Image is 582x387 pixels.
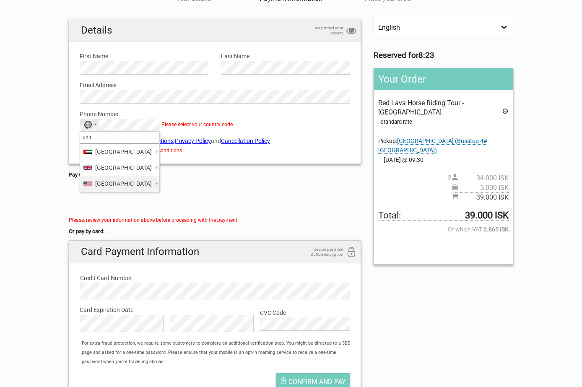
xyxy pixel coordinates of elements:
[175,138,211,144] a: Privacy Policy
[78,339,361,367] div: For extra fraud protection, we require some customers to complete an additional verification step...
[260,308,350,317] label: CVC Code
[458,193,509,202] span: 39.000 ISK
[69,216,361,225] div: Please, review your information above before proceeding with the payment.
[80,119,101,130] button: Selected country
[458,183,509,192] span: 5.000 ISK
[374,51,513,60] h3: Reserved for
[80,146,350,155] div: You need to accept terms and conditions.
[96,13,107,23] button: Open LiveChat chat widget
[378,99,464,116] span: Red Lava Horse Riding Tour - [GEOGRAPHIC_DATA]
[458,174,509,183] span: 34.000 ISK
[221,138,270,144] a: Cancellation Policy
[155,147,169,156] span: +971
[80,305,350,314] label: Card Expiration Date
[378,225,509,234] span: Of which VAT:
[95,147,152,156] span: [GEOGRAPHIC_DATA]
[80,109,350,119] label: Phone Number
[80,144,159,192] ul: List of countries
[452,192,509,202] span: Subtotal
[95,163,152,172] span: [GEOGRAPHIC_DATA]
[452,183,509,192] span: Pickup price
[378,211,509,221] span: Total to be paid
[69,19,361,42] h2: Details
[69,190,144,207] iframe: Secure payment button frame
[80,52,208,61] label: First Name
[378,155,509,164] span: [DATE] @ 09:30
[301,26,343,36] span: we protect your privacy
[378,138,487,154] span: Pickup:
[448,174,509,183] span: 2 person(s)
[380,117,509,127] div: Standard rate
[221,52,350,61] label: Last Name
[12,15,95,21] p: We're away right now. Please check back later!
[80,136,350,145] label: I agree to the , and
[483,225,509,234] strong: 3.865 ISK
[418,51,434,60] strong: 8:23
[69,241,361,263] h2: Card Payment Information
[80,81,350,90] label: Email Address
[69,170,361,179] h5: Pay with:
[80,132,159,143] input: Search
[155,163,165,172] span: +44
[80,273,350,283] label: Credit Card Number
[69,227,361,236] h5: Or pay by card:
[161,122,234,127] span: Please select your country code.
[465,211,509,220] strong: 39.000 ISK
[301,247,343,257] span: secure payment 256bit encryption
[378,138,487,154] span: Change pickup place
[155,179,162,188] span: +1
[346,26,356,37] i: privacy protection
[95,179,152,188] span: [GEOGRAPHIC_DATA]
[288,378,346,386] span: Confirm and pay
[374,68,513,90] h2: Your Order
[346,247,356,258] i: 256bit encryption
